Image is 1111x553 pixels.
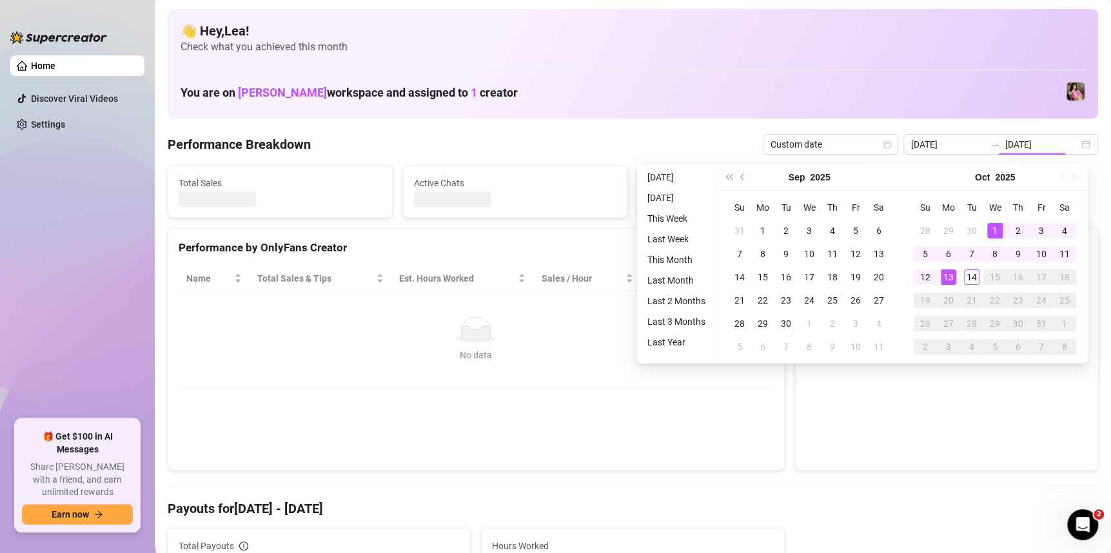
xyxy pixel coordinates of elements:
[471,86,477,99] span: 1
[22,431,133,456] span: 🎁 Get $100 in AI Messages
[883,141,891,148] span: calendar
[1005,137,1079,151] input: End date
[649,176,852,190] span: Messages Sent
[911,137,985,151] input: Start date
[1067,509,1098,540] iframe: Intercom live chat
[22,461,133,499] span: Share [PERSON_NAME] with a friend, and earn unlimited rewards
[238,86,327,99] span: [PERSON_NAME]
[250,266,391,291] th: Total Sales & Tips
[181,22,1085,40] h4: 👋 Hey, Lea !
[52,509,89,519] span: Earn now
[186,271,231,286] span: Name
[168,500,1098,518] h4: Payouts for [DATE] - [DATE]
[179,539,234,553] span: Total Payouts
[192,348,761,362] div: No data
[533,266,641,291] th: Sales / Hour
[94,510,103,519] span: arrow-right
[181,40,1085,54] span: Check what you achieved this month
[990,139,1000,150] span: to
[179,176,382,190] span: Total Sales
[641,266,773,291] th: Chat Conversion
[31,119,65,130] a: Settings
[771,135,890,154] span: Custom date
[990,139,1000,150] span: swap-right
[10,31,107,44] img: logo-BBDzfeDw.svg
[492,539,773,553] span: Hours Worked
[168,135,311,153] h4: Performance Breakdown
[1094,509,1104,519] span: 2
[181,86,518,100] h1: You are on workspace and assigned to creator
[179,239,774,257] div: Performance by OnlyFans Creator
[179,266,250,291] th: Name
[31,61,55,71] a: Home
[414,176,617,190] span: Active Chats
[399,271,516,286] div: Est. Hours Worked
[31,93,118,104] a: Discover Viral Videos
[649,271,755,286] span: Chat Conversion
[541,271,623,286] span: Sales / Hour
[239,541,248,550] span: info-circle
[257,271,373,286] span: Total Sales & Tips
[1067,82,1085,101] img: Nanner
[806,239,1087,257] div: Sales by OnlyFans Creator
[22,504,133,525] button: Earn nowarrow-right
